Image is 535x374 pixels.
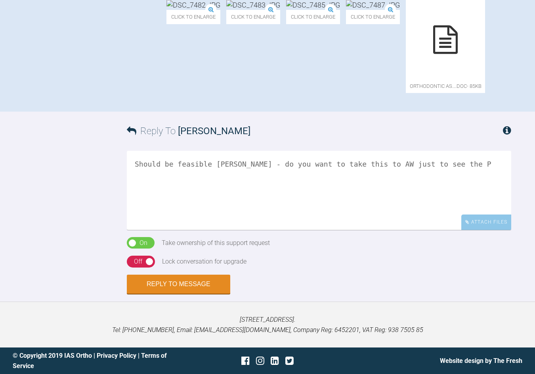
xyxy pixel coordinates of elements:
[406,79,485,93] span: orthodontic As….doc - 85KB
[162,256,246,267] div: Lock conversation for upgrade
[13,352,167,370] a: Terms of Service
[226,10,280,24] span: Click to enlarge
[134,256,142,267] div: Off
[139,238,147,248] div: On
[13,351,183,371] div: © Copyright 2019 IAS Ortho | |
[13,315,522,335] p: [STREET_ADDRESS]. Tel: [PHONE_NUMBER], Email: [EMAIL_ADDRESS][DOMAIN_NAME], Company Reg: 6452201,...
[346,10,400,24] span: Click to enlarge
[127,275,230,294] button: Reply to Message
[286,10,340,24] span: Click to enlarge
[440,357,522,365] a: Website design by The Fresh
[162,238,270,248] div: Take ownership of this support request
[461,215,511,230] div: Attach Files
[178,125,250,137] span: [PERSON_NAME]
[166,10,220,24] span: Click to enlarge
[127,151,511,230] textarea: Should be feasible [PERSON_NAME] - do you want to take this to AW just to see the P
[127,123,250,139] h3: Reply To
[97,352,136,359] a: Privacy Policy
